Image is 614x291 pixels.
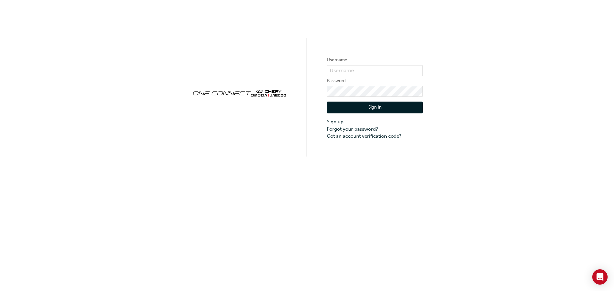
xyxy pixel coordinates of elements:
label: Username [327,56,423,64]
button: Sign In [327,102,423,114]
label: Password [327,77,423,85]
img: oneconnect [191,84,287,101]
a: Forgot your password? [327,126,423,133]
input: Username [327,65,423,76]
a: Sign up [327,118,423,126]
div: Open Intercom Messenger [592,269,608,285]
a: Got an account verification code? [327,133,423,140]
